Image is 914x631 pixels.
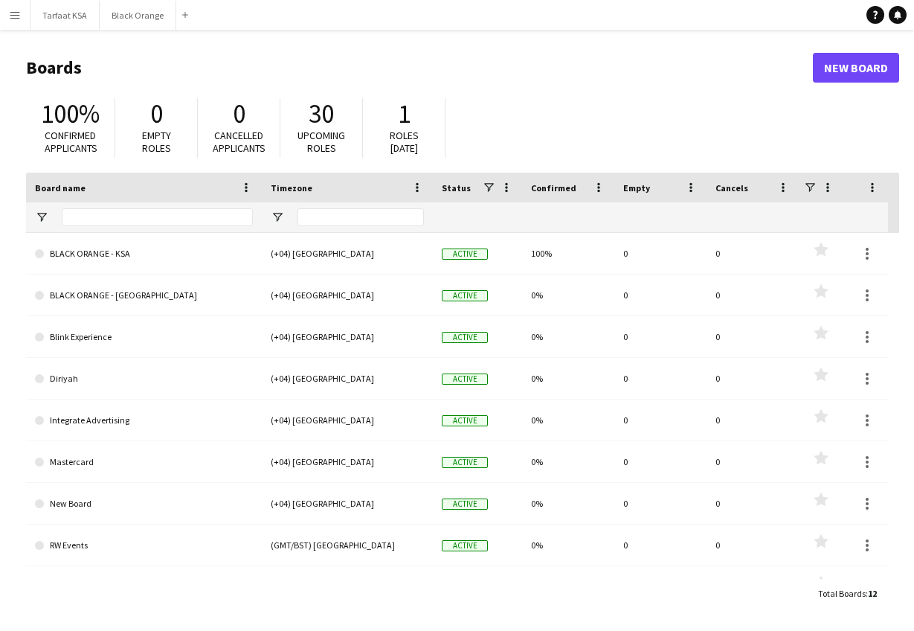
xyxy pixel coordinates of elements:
div: 0 [707,525,799,566]
div: (+04) [GEOGRAPHIC_DATA] [262,358,433,399]
div: (+04) [GEOGRAPHIC_DATA] [262,400,433,441]
a: New Board [813,53,899,83]
input: Timezone Filter Input [297,208,424,226]
div: (+04) [GEOGRAPHIC_DATA] [262,441,433,482]
div: 0 [614,566,707,607]
span: Empty [623,182,650,193]
div: 0 [614,525,707,566]
div: 0 [707,316,799,357]
span: Status [442,182,471,193]
button: Open Filter Menu [35,211,48,224]
a: New Board [35,483,253,525]
span: Active [442,415,488,426]
div: 0% [522,441,614,482]
div: 0 [707,275,799,315]
a: Mastercard [35,441,253,483]
a: Blink Experience [35,316,253,358]
div: 0 [707,233,799,274]
div: (+04) [GEOGRAPHIC_DATA] [262,566,433,607]
button: Black Orange [100,1,176,30]
div: 0 [614,400,707,441]
div: 0% [522,483,614,524]
div: 0 [707,566,799,607]
span: Active [442,499,488,510]
a: Diriyah [35,358,253,400]
span: Total Boards [818,588,866,599]
button: Tarfaat KSA [30,1,100,30]
div: (+04) [GEOGRAPHIC_DATA] [262,275,433,315]
span: Active [442,249,488,260]
div: 0 [707,441,799,482]
div: 0% [522,525,614,566]
span: Timezone [271,182,312,193]
span: 30 [309,97,334,130]
a: BLACK ORANGE - [GEOGRAPHIC_DATA] [35,275,253,316]
div: 0% [522,566,614,607]
span: 1 [398,97,411,130]
div: 0 [707,483,799,524]
div: 0 [707,400,799,441]
a: Sky Wave [35,566,253,608]
div: 0 [614,316,707,357]
span: 100% [41,97,100,130]
div: 0 [614,483,707,524]
h1: Boards [26,57,813,79]
div: (+04) [GEOGRAPHIC_DATA] [262,483,433,524]
span: Cancels [715,182,748,193]
span: Active [442,290,488,301]
span: 12 [868,588,877,599]
div: 0% [522,358,614,399]
span: Active [442,457,488,468]
div: 0 [614,441,707,482]
div: 0% [522,275,614,315]
div: (GMT/BST) [GEOGRAPHIC_DATA] [262,525,433,566]
span: Empty roles [142,129,171,155]
div: 100% [522,233,614,274]
div: : [818,579,877,608]
button: Open Filter Menu [271,211,284,224]
div: 0% [522,400,614,441]
span: Active [442,332,488,343]
a: Integrate Advertising [35,400,253,441]
div: (+04) [GEOGRAPHIC_DATA] [262,316,433,357]
a: RW Events [35,525,253,566]
div: 0 [707,358,799,399]
span: Roles [DATE] [390,129,419,155]
span: 0 [233,97,245,130]
span: Upcoming roles [297,129,345,155]
input: Board name Filter Input [62,208,253,226]
span: 0 [150,97,163,130]
div: 0 [614,358,707,399]
span: Active [442,374,488,385]
span: Cancelled applicants [213,129,265,155]
div: 0 [614,233,707,274]
span: Confirmed [531,182,576,193]
div: 0% [522,316,614,357]
a: BLACK ORANGE - KSA [35,233,253,275]
div: 0 [614,275,707,315]
span: Confirmed applicants [45,129,97,155]
div: (+04) [GEOGRAPHIC_DATA] [262,233,433,274]
span: Board name [35,182,86,193]
span: Active [442,540,488,551]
